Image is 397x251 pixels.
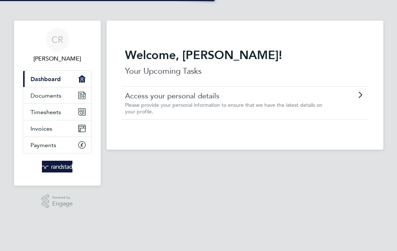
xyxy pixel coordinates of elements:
[23,161,92,172] a: Go to home page
[51,35,63,44] span: CR
[23,120,92,137] a: Invoices
[125,91,333,101] a: Access your personal details
[52,194,73,201] span: Powered by
[125,48,365,62] h2: Welcome, [PERSON_NAME]!
[42,194,73,208] a: Powered byEngage
[31,92,61,99] span: Documents
[23,104,92,120] a: Timesheets
[23,71,92,87] a: Dashboard
[23,54,92,63] span: Colin Ratcliffe
[23,137,92,153] a: Payments
[125,65,365,77] p: Your Upcoming Tasks
[125,102,322,115] span: Please provide your personal information to ensure that we have the latest details on your profile.
[31,76,61,83] span: Dashboard
[31,109,61,116] span: Timesheets
[31,142,56,149] span: Payments
[23,28,92,63] a: CR[PERSON_NAME]
[42,161,72,172] img: randstad-logo-retina.png
[52,201,73,207] span: Engage
[14,21,101,186] nav: Main navigation
[23,87,92,103] a: Documents
[31,125,52,132] span: Invoices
